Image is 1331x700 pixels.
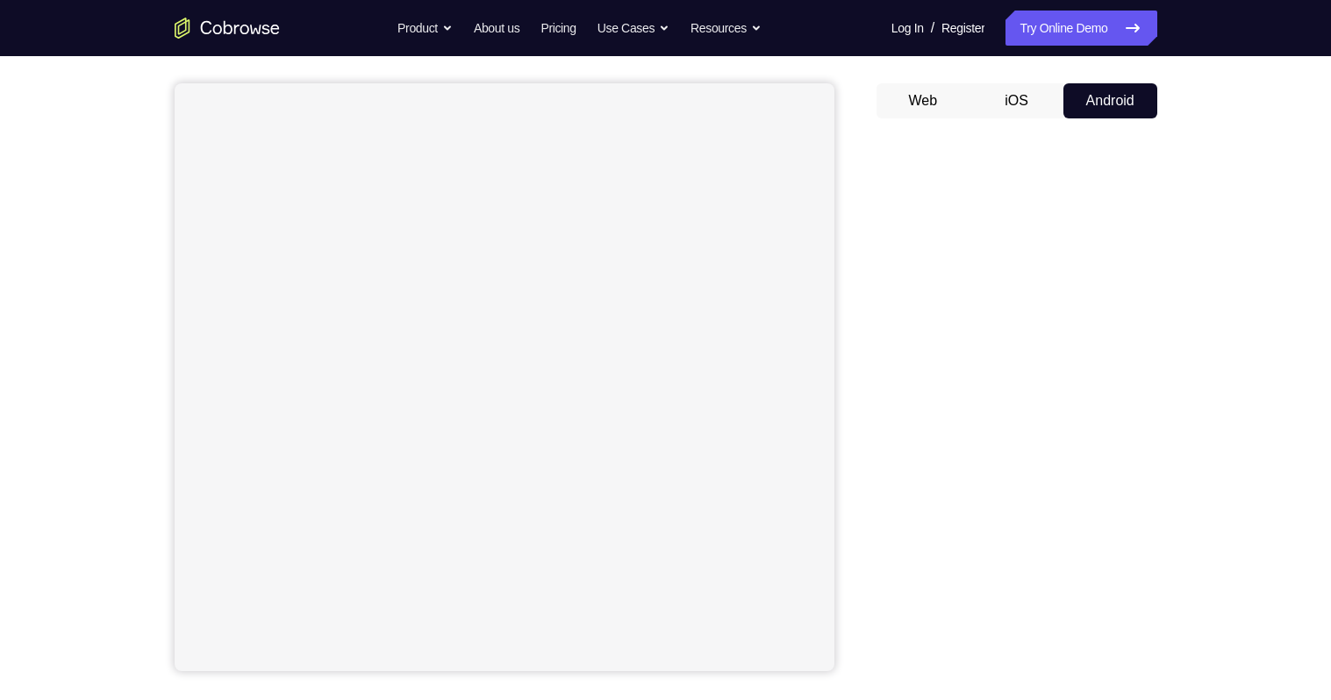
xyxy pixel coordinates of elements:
iframe: Agent [175,83,834,671]
button: Use Cases [598,11,669,46]
button: Product [397,11,453,46]
a: Go to the home page [175,18,280,39]
button: Android [1063,83,1157,118]
button: Web [877,83,970,118]
span: / [931,18,934,39]
a: Log In [891,11,924,46]
a: Try Online Demo [1005,11,1156,46]
a: About us [474,11,519,46]
a: Register [941,11,984,46]
a: Pricing [540,11,576,46]
button: iOS [970,83,1063,118]
button: Resources [691,11,762,46]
